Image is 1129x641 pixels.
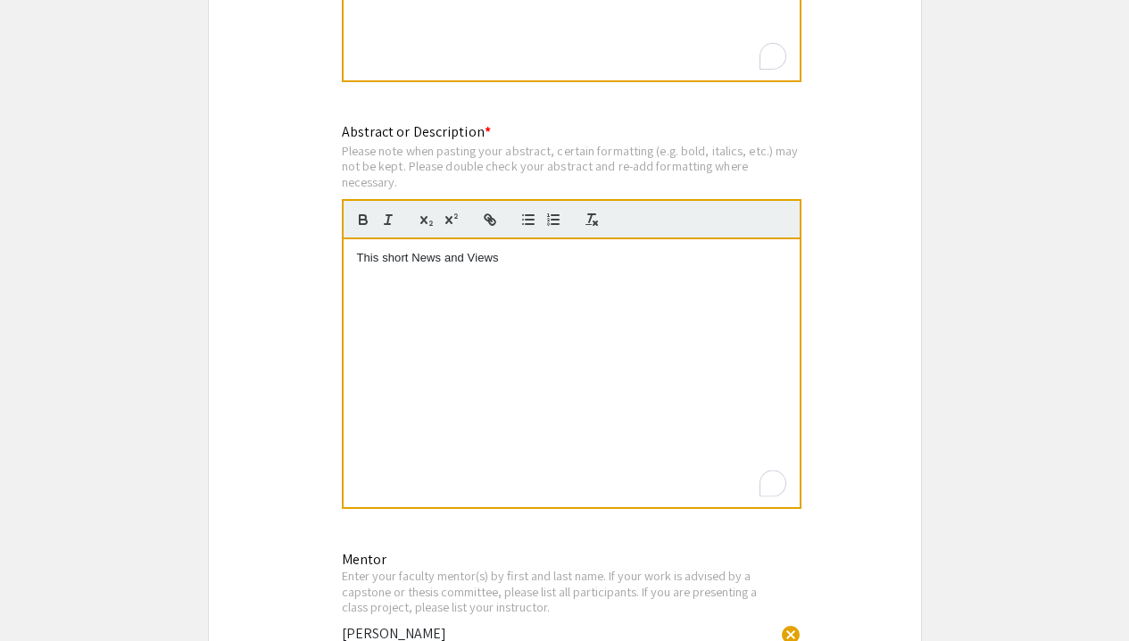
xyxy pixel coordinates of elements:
iframe: Chat [13,561,76,628]
div: Please note when pasting your abstract, certain formatting (e.g. bold, italics, etc.) may not be ... [342,143,801,190]
mat-label: Abstract or Description [342,122,491,141]
div: Enter your faculty mentor(s) by first and last name. If your work is advised by a capstone or the... [342,568,773,615]
p: This short News and Views [357,250,786,266]
mat-label: Mentor [342,550,386,569]
div: To enrich screen reader interactions, please activate Accessibility in Grammarly extension settings [344,239,800,507]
